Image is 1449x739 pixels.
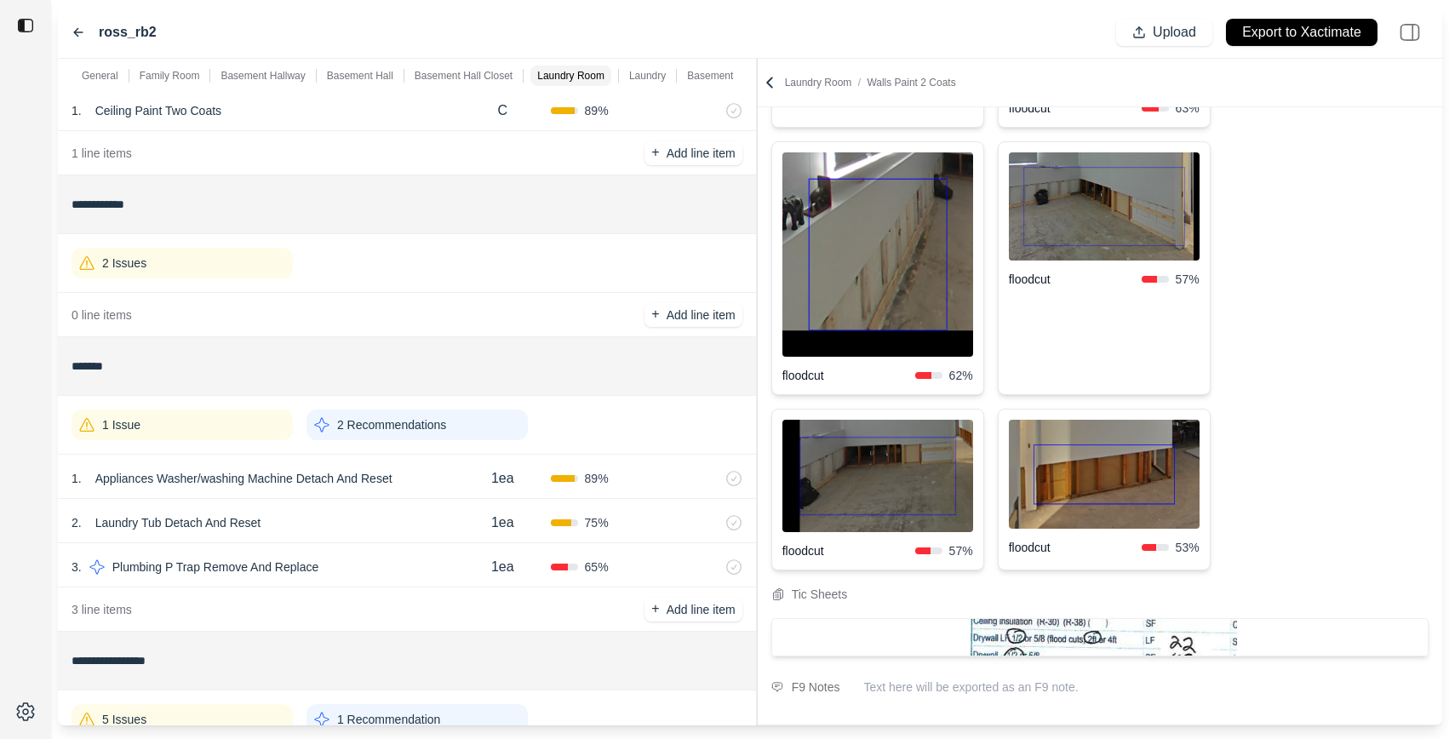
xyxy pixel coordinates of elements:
[72,470,82,487] p: 1 .
[1176,271,1200,288] span: 57 %
[667,145,736,162] p: Add line item
[72,601,132,618] p: 3 line items
[72,514,82,531] p: 2 .
[491,557,514,577] p: 1ea
[585,102,609,119] span: 89 %
[327,69,393,83] p: Basement Hall
[491,513,514,533] p: 1ea
[537,69,604,83] p: Laundry Room
[629,69,666,83] p: Laundry
[667,601,736,618] p: Add line item
[785,76,956,89] p: Laundry Room
[792,584,848,604] div: Tic Sheets
[782,152,973,357] img: Cropped Image
[1226,19,1377,46] button: Export to Xactimate
[963,619,1237,656] img: Cropped Image
[782,420,973,532] img: Cropped Image
[491,468,514,489] p: 1ea
[89,467,399,490] p: Appliances Washer/washing Machine Detach And Reset
[867,77,955,89] span: Walls Paint 2 Coats
[102,255,146,272] p: 2 Issues
[106,555,326,579] p: Plumbing P Trap Remove And Replace
[1009,539,1142,556] span: floodcut
[585,559,609,576] span: 65 %
[1009,152,1200,261] img: Cropped Image
[140,69,200,83] p: Family Room
[72,559,82,576] p: 3 .
[949,542,973,559] span: 57 %
[585,470,609,487] span: 89 %
[89,99,228,123] p: Ceiling Paint Two Coats
[498,100,508,121] p: C
[585,514,609,531] span: 75 %
[687,69,784,83] p: Basement Bed Room
[644,598,742,622] button: +Add line item
[1009,420,1200,528] img: Cropped Image
[651,305,659,324] p: +
[82,69,118,83] p: General
[72,102,82,119] p: 1 .
[337,416,446,433] p: 2 Recommendations
[782,542,915,559] span: floodcut
[949,367,973,384] span: 62 %
[337,711,440,728] p: 1 Recommendation
[415,69,513,83] p: Basement Hall Closet
[782,367,915,384] span: floodcut
[792,677,840,697] div: F9 Notes
[1116,19,1212,46] button: Upload
[72,306,132,324] p: 0 line items
[651,143,659,163] p: +
[1391,14,1429,51] img: right-panel.svg
[99,22,157,43] label: ross_rb2
[102,416,140,433] p: 1 Issue
[644,303,742,327] button: +Add line item
[1176,539,1200,556] span: 53 %
[667,306,736,324] p: Add line item
[1009,271,1142,288] span: floodcut
[651,599,659,619] p: +
[1176,100,1200,117] span: 63 %
[644,141,742,165] button: +Add line item
[851,77,867,89] span: /
[220,69,305,83] p: Basement Hallway
[72,145,132,162] p: 1 line items
[771,682,783,692] img: comment
[102,711,146,728] p: 5 Issues
[17,17,34,34] img: toggle sidebar
[863,679,1429,696] p: Text here will be exported as an F9 note.
[1242,23,1361,43] p: Export to Xactimate
[89,511,268,535] p: Laundry Tub Detach And Reset
[1153,23,1196,43] p: Upload
[1009,100,1142,117] span: floodcut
